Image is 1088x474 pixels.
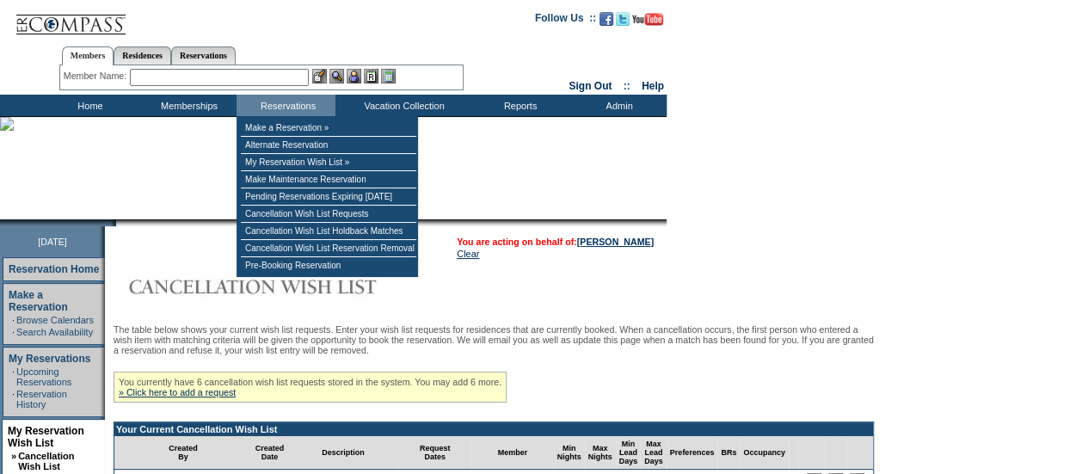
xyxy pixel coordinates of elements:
[364,69,378,83] img: Reservations
[471,436,554,470] td: Member
[241,257,416,274] td: Pre-Booking Reservation
[171,46,236,65] a: Reservations
[616,17,630,28] a: Follow us on Twitter
[9,289,68,313] a: Make a Reservation
[114,46,171,65] a: Residences
[138,95,237,116] td: Memberships
[347,69,361,83] img: Impersonate
[16,315,94,325] a: Browse Calendars
[16,327,93,337] a: Search Availability
[114,436,252,470] td: Created By
[599,17,613,28] a: Become our fan on Facebook
[329,69,344,83] img: View
[114,269,458,304] img: Cancellation Wish List
[9,353,90,365] a: My Reservations
[237,95,335,116] td: Reservations
[39,95,138,116] td: Home
[110,219,116,226] img: promoShadowLeftCorner.gif
[8,425,84,449] a: My Reservation Wish List
[667,436,718,470] td: Preferences
[241,154,416,171] td: My Reservation Wish List »
[11,451,16,461] b: »
[641,436,667,470] td: Max Lead Days
[38,237,67,247] span: [DATE]
[577,237,654,247] a: [PERSON_NAME]
[632,13,663,26] img: Subscribe to our YouTube Channel
[64,69,130,83] div: Member Name:
[12,389,15,409] td: ·
[114,422,873,436] td: Your Current Cancellation Wish List
[599,12,613,26] img: Become our fan on Facebook
[116,219,118,226] img: blank.gif
[287,436,398,470] td: Description
[457,249,479,259] a: Clear
[569,80,612,92] a: Sign Out
[616,436,642,470] td: Min Lead Days
[624,80,630,92] span: ::
[642,80,664,92] a: Help
[62,46,114,65] a: Members
[241,206,416,223] td: Cancellation Wish List Requests
[114,372,507,403] div: You currently have 6 cancellation wish list requests stored in the system. You may add 6 more.
[12,366,15,387] td: ·
[241,240,416,257] td: Cancellation Wish List Reservation Removal
[585,436,616,470] td: Max Nights
[335,95,469,116] td: Vacation Collection
[616,12,630,26] img: Follow us on Twitter
[554,436,585,470] td: Min Nights
[740,436,789,470] td: Occupancy
[9,263,99,275] a: Reservation Home
[12,327,15,337] td: ·
[241,223,416,240] td: Cancellation Wish List Holdback Matches
[119,387,236,397] a: » Click here to add a request
[457,237,654,247] span: You are acting on behalf of:
[241,188,416,206] td: Pending Reservations Expiring [DATE]
[16,366,71,387] a: Upcoming Reservations
[535,10,596,31] td: Follow Us ::
[241,137,416,154] td: Alternate Reservation
[398,436,471,470] td: Request Dates
[381,69,396,83] img: b_calculator.gif
[241,120,416,137] td: Make a Reservation »
[252,436,288,470] td: Created Date
[241,171,416,188] td: Make Maintenance Reservation
[717,436,740,470] td: BRs
[632,17,663,28] a: Subscribe to our YouTube Channel
[16,389,67,409] a: Reservation History
[469,95,568,116] td: Reports
[312,69,327,83] img: b_edit.gif
[12,315,15,325] td: ·
[18,451,74,471] a: Cancellation Wish List
[568,95,667,116] td: Admin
